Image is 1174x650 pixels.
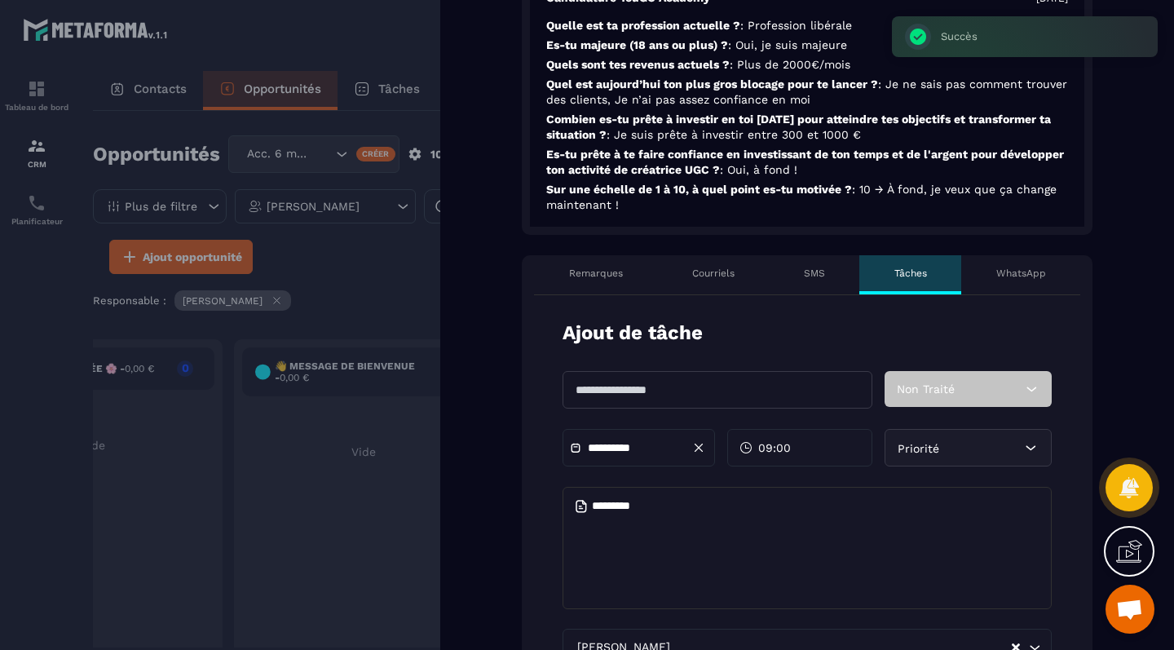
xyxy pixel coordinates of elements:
[804,267,825,280] p: SMS
[607,128,861,141] span: : Je suis prête à investir entre 300 et 1000 €
[546,182,1068,213] p: Sur une échelle de 1 à 10, à quel point es-tu motivée ?
[692,267,735,280] p: Courriels
[894,267,927,280] p: Tâches
[563,320,703,347] p: Ajout de tâche
[996,267,1046,280] p: WhatsApp
[569,267,623,280] p: Remarques
[546,147,1068,178] p: Es-tu prête à te faire confiance en investissant de ton temps et de l'argent pour développer ton ...
[1106,585,1154,634] a: Ouvrir le chat
[898,442,939,455] span: Priorité
[758,440,791,456] span: 09:00
[897,382,955,396] span: Non Traité
[720,163,797,176] span: : Oui, à fond !
[546,112,1068,143] p: Combien es-tu prête à investir en toi [DATE] pour atteindre tes objectifs et transformer ta situa...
